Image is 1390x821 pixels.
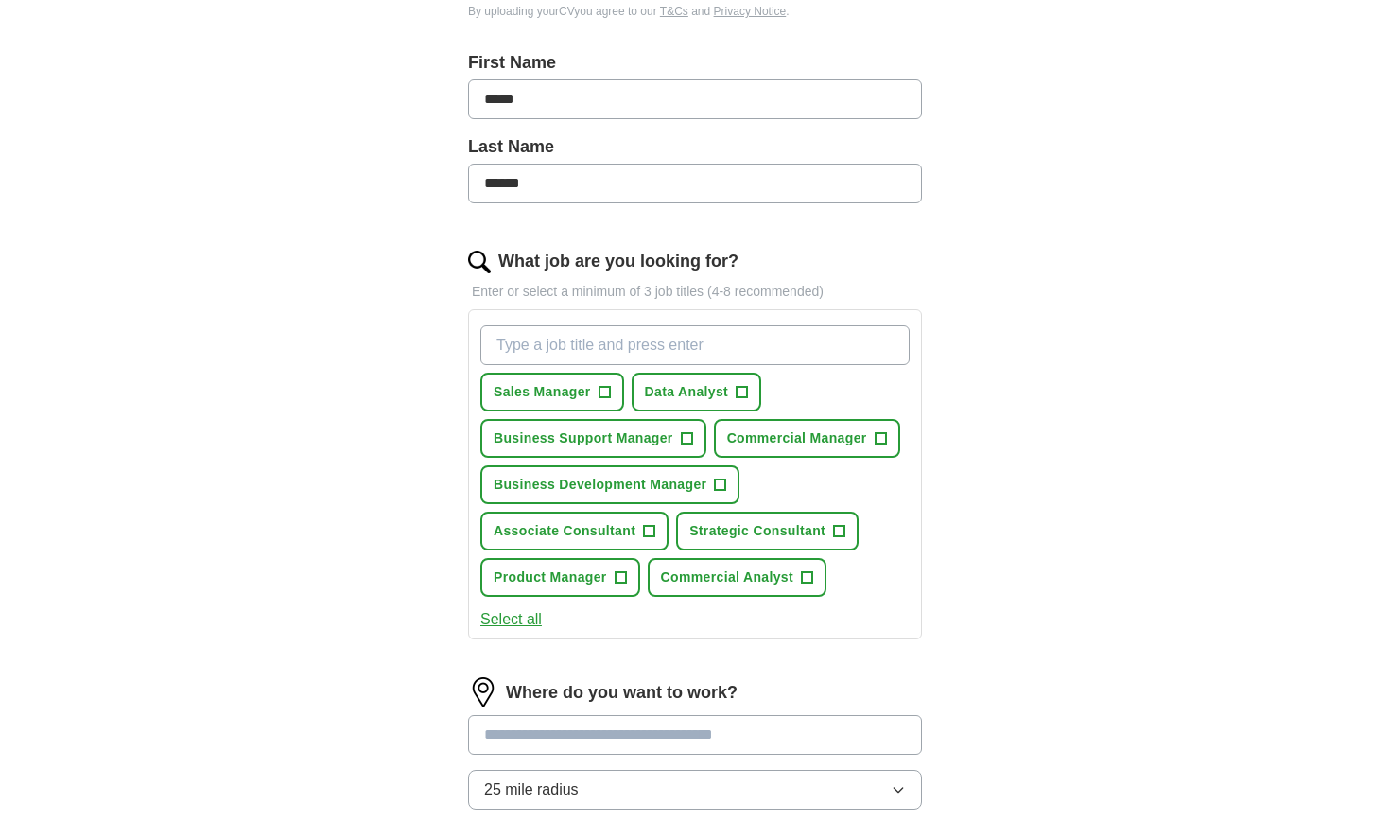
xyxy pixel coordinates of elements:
[484,778,579,801] span: 25 mile radius
[661,568,793,587] span: Commercial Analyst
[494,382,591,402] span: Sales Manager
[498,249,738,274] label: What job are you looking for?
[468,50,922,76] label: First Name
[676,512,859,550] button: Strategic Consultant
[648,558,826,597] button: Commercial Analyst
[468,251,491,273] img: search.png
[494,568,607,587] span: Product Manager
[480,512,669,550] button: Associate Consultant
[727,428,867,448] span: Commercial Manager
[480,419,706,458] button: Business Support Manager
[494,521,635,541] span: Associate Consultant
[714,5,787,18] a: Privacy Notice
[645,382,729,402] span: Data Analyst
[480,608,542,631] button: Select all
[480,373,624,411] button: Sales Manager
[468,677,498,707] img: location.png
[494,428,673,448] span: Business Support Manager
[480,558,640,597] button: Product Manager
[480,465,739,504] button: Business Development Manager
[468,282,922,302] p: Enter or select a minimum of 3 job titles (4-8 recommended)
[714,419,900,458] button: Commercial Manager
[660,5,688,18] a: T&Cs
[632,373,762,411] button: Data Analyst
[468,770,922,810] button: 25 mile radius
[689,521,825,541] span: Strategic Consultant
[506,680,738,706] label: Where do you want to work?
[468,134,922,160] label: Last Name
[468,3,922,20] div: By uploading your CV you agree to our and .
[494,475,706,495] span: Business Development Manager
[480,325,910,365] input: Type a job title and press enter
